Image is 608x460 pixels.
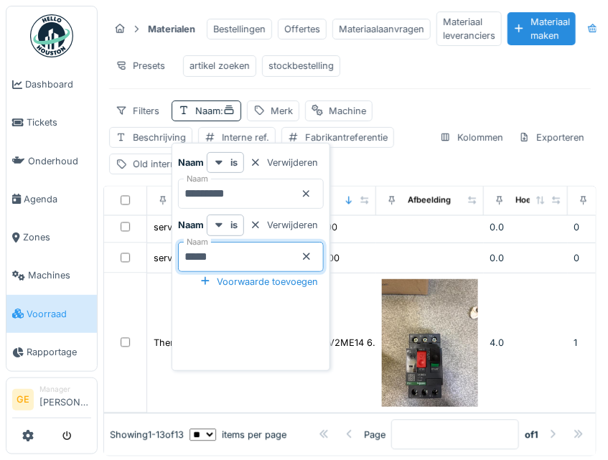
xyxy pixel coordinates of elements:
li: GE [12,389,34,410]
span: Agenda [24,192,91,206]
div: Verwijderen [244,153,324,172]
div: Page [364,428,385,442]
div: Verwijderen [244,215,324,235]
div: 4.0 [490,336,562,349]
strong: Naam [178,156,204,169]
span: Machines [28,268,91,282]
div: artikel zoeken [190,59,250,72]
div: Beschrijving [133,131,186,144]
div: Thermiek Schneider Motorbeveiliging-GV2ME14 6.3-10A-GVE2ME14 [154,336,454,349]
div: Kolommen [434,127,510,148]
div: servo motor Schneider SH31001P12F2000 [154,220,337,234]
div: Manager [39,384,91,395]
img: Badge_color-CXgf-gQk.svg [30,14,73,57]
div: Materiaal leveranciers [436,11,502,46]
span: Tickets [27,116,91,129]
div: 0.0 [490,251,562,265]
div: Afbeelding [408,194,451,207]
div: 0.0 [490,220,562,234]
strong: is [230,218,238,232]
div: Filters [109,100,166,121]
strong: Naam [178,218,204,232]
label: Naam [184,236,211,248]
div: items per page [190,428,286,442]
div: Showing 1 - 13 of 13 [110,428,184,442]
strong: Materialen [142,22,201,36]
div: Merk [271,104,293,118]
strong: of 1 [525,428,538,442]
div: Fabrikantreferentie [305,131,388,144]
div: Offertes [278,19,327,39]
span: Dashboard [25,78,91,91]
span: Voorraad [27,307,91,321]
label: Naam [184,173,211,185]
div: Interne ref. [222,131,269,144]
img: Thermiek Schneider Motorbeveiliging-GV2ME14 6.3-10A-GVE2ME14 [382,279,478,408]
div: Old internal reference [133,157,228,171]
div: Bestellingen [207,19,272,39]
div: Naam [195,104,235,118]
div: Exporteren [513,127,591,148]
strong: is [230,156,238,169]
div: Hoeveelheid [515,194,566,207]
div: Materiaalaanvragen [332,19,431,39]
div: Presets [109,55,172,76]
div: servo motor Schneider SH31002P12F2000 [154,251,340,265]
div: Voorwaarde toevoegen [194,272,324,291]
span: Rapportage [27,345,91,359]
div: stockbestelling [268,59,334,72]
span: : [220,105,235,116]
div: Machine [329,104,366,118]
div: Materiaal maken [508,12,576,45]
span: Zones [23,230,91,244]
li: [PERSON_NAME] [39,384,91,415]
span: Onderhoud [28,154,91,168]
